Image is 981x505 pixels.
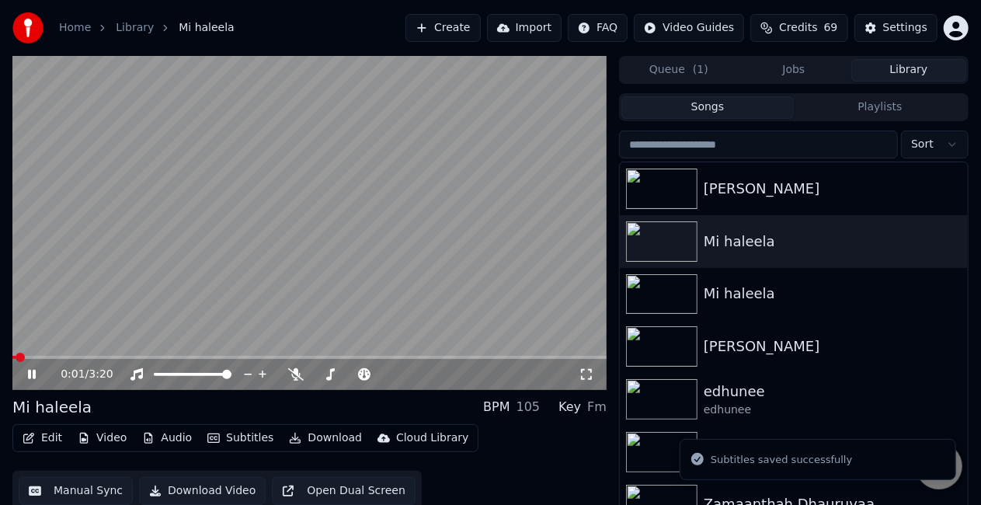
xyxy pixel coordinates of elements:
span: 3:20 [89,367,113,382]
button: Subtitles [201,427,280,449]
span: 69 [824,20,838,36]
button: Queue [621,59,736,82]
button: Open Dual Screen [272,477,416,505]
div: Key [558,398,581,416]
button: Audio [136,427,198,449]
div: Settings [883,20,927,36]
div: Fm [587,398,607,416]
div: BPM [483,398,510,416]
button: Download [283,427,368,449]
span: Mi haleela [179,20,234,36]
div: Cloud Library [396,430,468,446]
button: Settings [854,14,938,42]
button: Playlists [794,96,966,119]
button: Library [851,59,966,82]
div: edhunee [704,402,962,418]
div: / [61,367,98,382]
button: Manual Sync [19,477,133,505]
button: Credits69 [750,14,847,42]
div: edhunee [704,381,962,402]
span: 0:01 [61,367,85,382]
div: 105 [517,398,541,416]
span: Sort [911,137,934,152]
button: Download Video [139,477,266,505]
a: Library [116,20,154,36]
button: Video Guides [634,14,744,42]
div: [PERSON_NAME] [704,336,962,357]
a: Home [59,20,91,36]
div: Mi haleela [12,396,92,418]
div: [PERSON_NAME] [704,178,962,200]
span: Credits [779,20,817,36]
nav: breadcrumb [59,20,235,36]
button: Jobs [736,59,851,82]
div: Mi haleela [704,283,962,305]
div: Mi haleela [704,231,962,252]
button: Edit [16,427,68,449]
img: youka [12,12,43,44]
button: Create [405,14,481,42]
span: ( 1 ) [693,62,708,78]
div: Subtitles saved successfully [711,452,852,468]
button: Video [71,427,133,449]
button: Import [487,14,562,42]
button: FAQ [568,14,628,42]
button: Songs [621,96,794,119]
